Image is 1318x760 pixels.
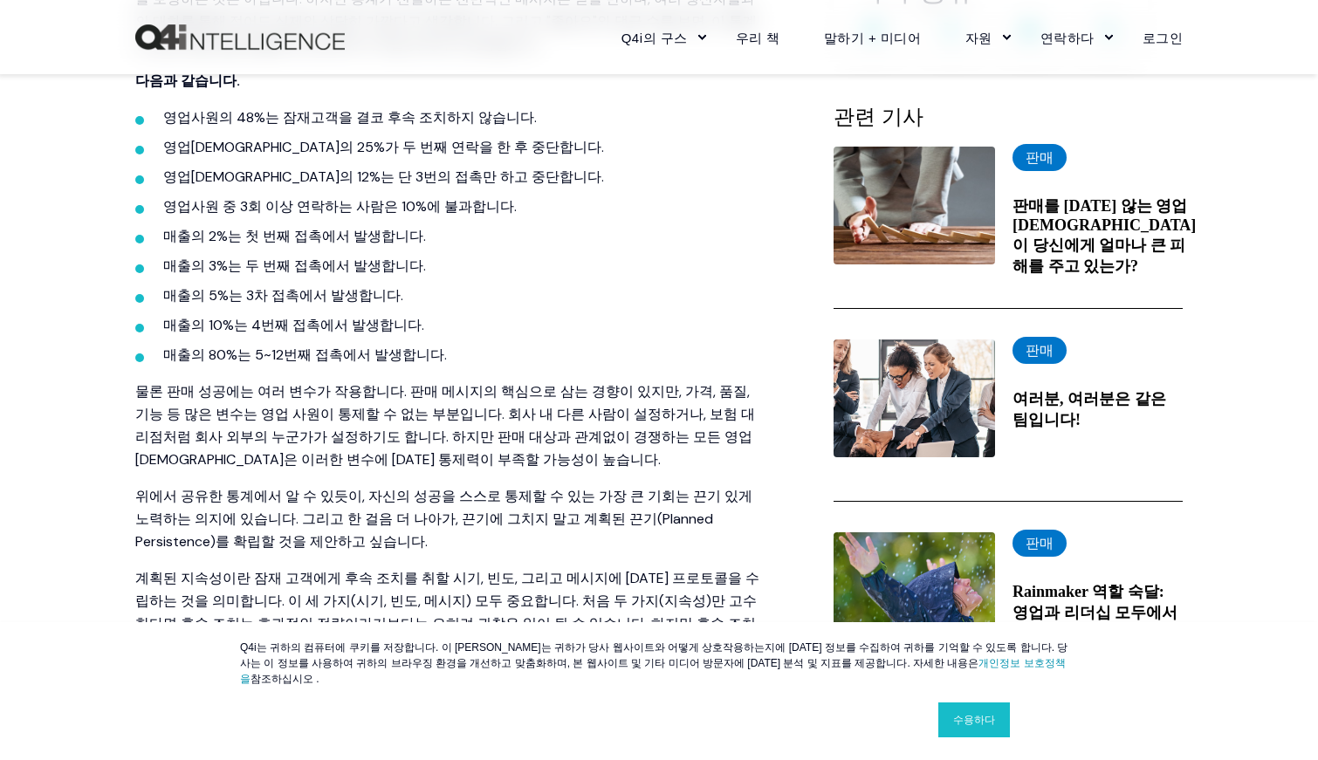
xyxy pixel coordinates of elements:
[834,147,995,264] img: 판매를 하지 않는 영업사원들이 당신에게 얼마나 큰 피해를 주고 있는가?
[1026,148,1054,167] font: 판매
[1040,30,1095,45] font: 연락하다
[1013,581,1183,644] a: Rainmaker 역할 숙달: 영업과 리더십 모두에서 성공하기
[834,105,923,128] font: 관련 기사
[1013,388,1183,430] a: 여러분, 여러분은 같은 팀입니다!
[240,641,1068,669] font: Q4i는 귀하의 컴퓨터에 쿠키를 저장합니다. 이 [PERSON_NAME]는 귀하가 당사 웹사이트와 어떻게 상호작용하는지에 [DATE] 정보를 수집하여 귀하를 기억할 수 있도록...
[834,339,995,457] img: 싸우는 사업가 팀
[163,168,604,186] font: 영업[DEMOGRAPHIC_DATA]의 12%는 단 3번의 접촉만 하고 중단합니다.
[163,138,604,156] font: 영업[DEMOGRAPHIC_DATA]의 25%가 두 번째 연락을 한 후 중단합니다.
[1026,534,1054,552] font: 판매
[163,227,426,245] font: 매출의 2%는 첫 번째 접촉에서 발생합니다.
[938,702,1010,737] a: 수용하다
[1013,195,1196,277] a: 판매를 [DATE] 않는 영업[DEMOGRAPHIC_DATA]이 당신에게 얼마나 큰 피해를 주고 있는가?
[163,316,424,334] font: 매출의 10%는 4번째 접촉에서 발생합니다.
[135,72,240,90] font: 다음과 같습니다.
[163,286,403,305] font: 매출의 5%는 3차 접촉에서 발생합니다.
[135,487,752,551] font: 위에서 공유한 통계에서 알 수 있듯이, 자신의 성공을 스스로 통제할 수 있는 가장 큰 기회는 끈기 있게 노력하는 의지에 있습니다. 그리고 한 걸음 더 나아가, 끈기에 그치지 ...
[1013,583,1177,642] font: Rainmaker 역할 숙달: 영업과 리더십 모두에서 성공하기
[1013,390,1166,428] font: 여러분, 여러분은 같은 팀입니다!
[163,197,517,216] font: 영업사원 중 3회 이상 연락하는 사람은 10%에 불과합니다.
[834,532,995,650] img: 파란색 비옷을 입은 여성이 비 속에서 즐거운 시간을 보내고 있다
[736,30,780,45] font: 우리 책
[1143,30,1184,45] font: 로그인
[163,108,537,127] font: 영업사원의 48%는 잠재고객을 결코 후속 조치하지 않습니다.
[965,30,992,45] font: 자원
[1026,341,1054,359] font: 판매
[135,569,759,655] font: 계획된 지속성이란 잠재 고객에게 후속 조치를 취할 시기, 빈도, 그리고 메시지에 [DATE] 프로토콜을 수립하는 것을 의미합니다. 이 세 가지(시기, 빈도, 메시지) 모두 중...
[163,346,447,364] font: 매출의 80%는 5~12번째 접촉에서 발생합니다.
[1013,197,1196,275] font: 판매를 [DATE] 않는 영업[DEMOGRAPHIC_DATA]이 당신에게 얼마나 큰 피해를 주고 있는가?
[953,714,995,726] font: 수용하다
[135,24,345,51] a: 홈으로 돌아가기
[135,382,755,469] font: 물론 판매 성공에는 여러 변수가 작용합니다. 판매 메시지의 핵심으로 삼는 경향이 있지만, 가격, 품질, 기능 등 많은 변수는 영업 사원이 통제할 수 없는 부분입니다. 회사 내...
[251,673,319,685] font: 참조하십시오 .
[824,30,922,45] font: 말하기 + 미디어
[135,24,345,51] img: Q4intelligence, LLC 로고
[621,30,688,45] font: Q4i의 구스
[163,257,426,275] font: 매출의 3%는 두 번째 접촉에서 발생합니다.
